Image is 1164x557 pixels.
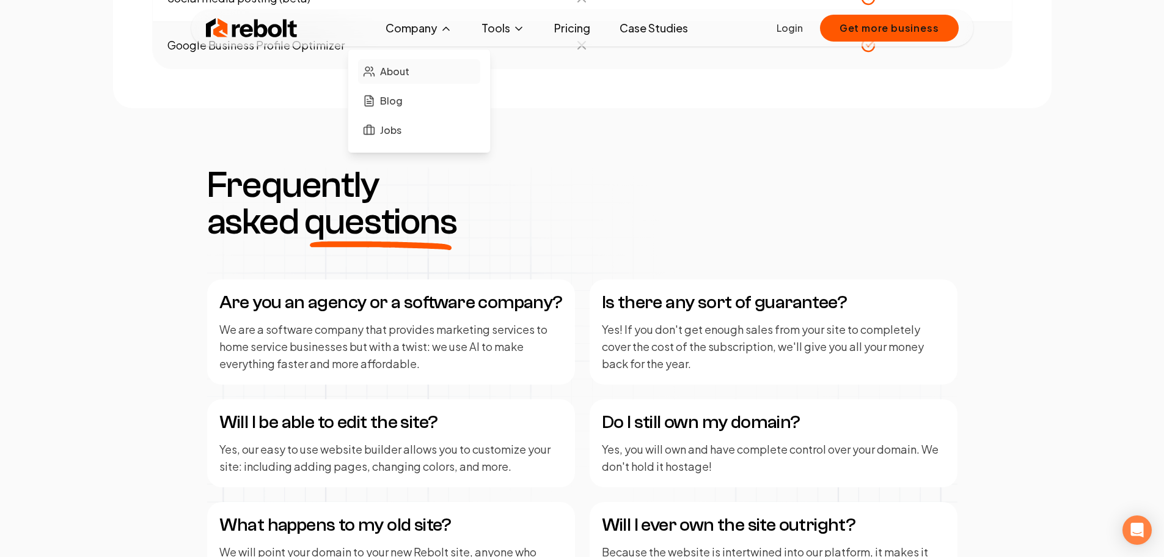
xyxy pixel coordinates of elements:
a: Jobs [358,118,480,142]
a: Blog [358,89,480,113]
h4: What happens to my old site? [219,514,563,536]
a: Pricing [544,16,600,40]
h4: Will I be able to edit the site? [219,411,563,433]
button: Get more business [820,15,959,42]
a: Login [777,21,803,35]
h4: Are you an agency or a software company? [219,292,563,314]
a: About [358,59,480,84]
h4: Is there any sort of guarantee? [602,292,945,314]
p: Yes, you will own and have complete control over your domain. We don't hold it hostage! [602,441,945,475]
p: We are a software company that provides marketing services to home service businesses but with a ... [219,321,563,372]
p: Yes! If you don't get enough sales from your site to completely cover the cost of the subscriptio... [602,321,945,372]
button: Company [376,16,462,40]
img: Rebolt Logo [206,16,298,40]
span: Jobs [380,123,401,138]
h4: Do I still own my domain? [602,411,945,433]
h3: Frequently asked [207,167,471,240]
a: Case Studies [610,16,698,40]
p: Yes, our easy to use website builder allows you to customize your site: including adding pages, c... [219,441,563,475]
h4: Will I ever own the site outright? [602,514,945,536]
span: questions [304,204,456,240]
span: About [380,64,409,79]
div: Open Intercom Messenger [1122,515,1152,545]
button: Tools [472,16,535,40]
span: Blog [380,94,403,108]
